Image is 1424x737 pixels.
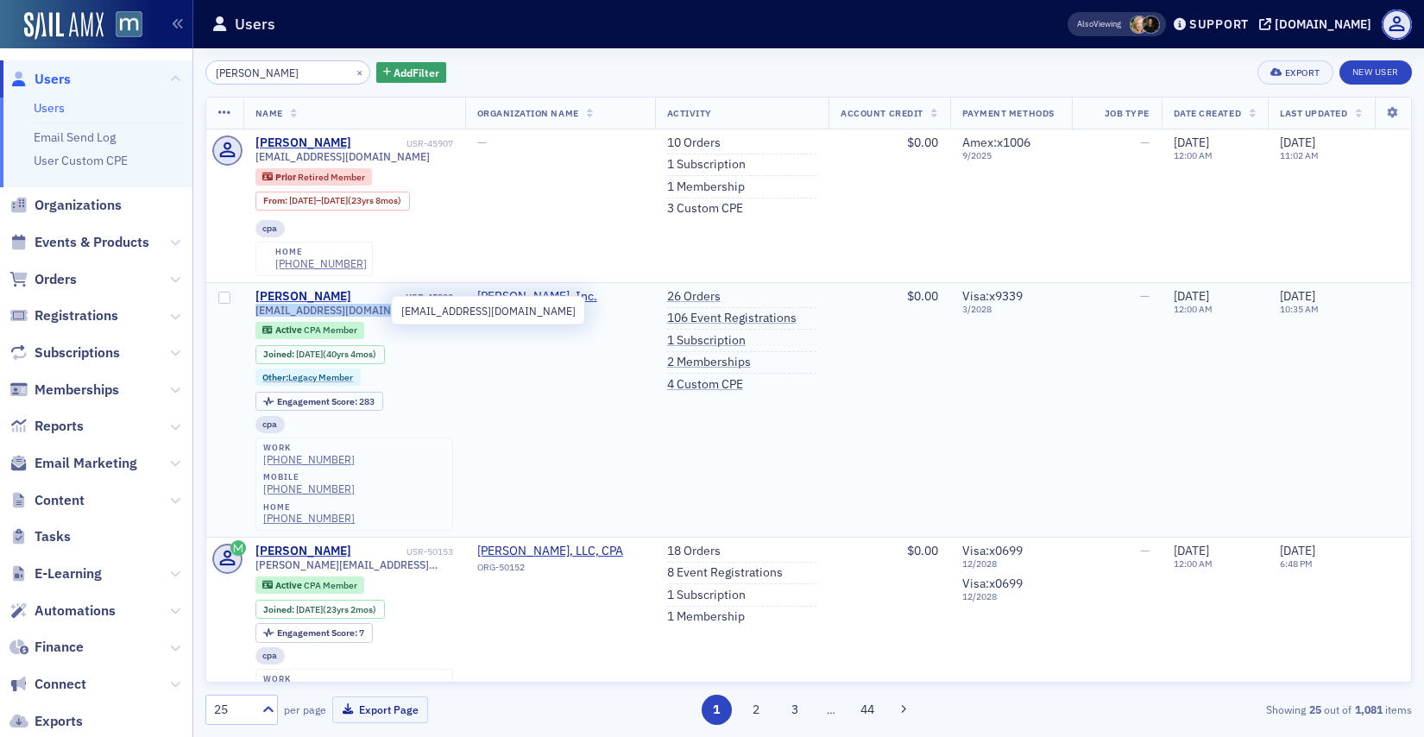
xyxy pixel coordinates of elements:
a: [PERSON_NAME], LLC, CPA [477,544,634,559]
a: 1 Subscription [667,588,746,603]
a: View Homepage [104,11,142,41]
span: Payment Methods [962,107,1055,119]
span: E-Learning [35,564,102,583]
span: Bruce M. Pearlman, LLC, CPA [477,544,634,559]
a: Subscriptions [9,343,120,362]
div: home [263,502,355,513]
span: [DATE] [1280,288,1315,304]
div: Active: Active: CPA Member [255,322,365,339]
span: [DATE] [1174,288,1209,304]
div: cpa [255,416,286,433]
time: 10:35 AM [1280,303,1319,315]
strong: 1,081 [1352,702,1385,717]
div: USR-50153 [354,546,453,557]
a: New User [1339,60,1412,85]
span: … [819,702,843,717]
span: Retired Member [298,171,365,183]
a: Active CPA Member [262,579,356,590]
span: [DATE] [296,348,323,360]
button: [DOMAIN_NAME] [1259,18,1377,30]
div: 283 [277,397,375,406]
a: E-Learning [9,564,102,583]
span: Tasks [35,527,71,546]
div: USR-45907 [354,138,453,149]
a: 10 Orders [667,135,721,151]
span: Email Marketing [35,454,137,473]
img: SailAMX [24,12,104,40]
span: CPA Member [304,324,357,336]
a: Email Marketing [9,454,137,473]
a: 1 Subscription [667,157,746,173]
div: – (23yrs 8mos) [289,195,401,206]
a: Reports [9,417,84,436]
span: Visa : x9339 [962,288,1023,304]
div: [EMAIL_ADDRESS][DOMAIN_NAME] [391,296,585,325]
a: [PERSON_NAME] [255,135,351,151]
button: Export Page [332,696,428,723]
a: 1 Membership [667,180,745,195]
a: 3 Custom CPE [667,201,743,217]
div: Support [1189,16,1249,32]
strong: 25 [1306,702,1324,717]
a: Orders [9,270,77,289]
span: Amex : x1006 [962,135,1030,150]
a: Prior Retired Member [262,171,364,182]
a: [PHONE_NUMBER] [263,482,355,495]
span: Memberships [35,381,119,400]
span: — [1140,288,1150,304]
span: Last Updated [1280,107,1347,119]
a: Organizations [9,196,122,215]
h1: Users [235,14,275,35]
span: Exports [35,712,83,731]
a: [PHONE_NUMBER] [263,453,355,466]
a: Automations [9,602,116,620]
div: work [263,674,355,684]
span: Prior [275,171,298,183]
a: Registrations [9,306,118,325]
span: Engagement Score : [277,395,359,407]
a: 26 Orders [667,289,721,305]
span: Activity [667,107,712,119]
img: SailAMX [116,11,142,38]
div: Engagement Score: 7 [255,623,373,642]
div: [PERSON_NAME] [255,544,351,559]
a: 106 Event Registrations [667,311,797,326]
span: [DATE] [1280,135,1315,150]
span: 12 / 2028 [962,591,1060,602]
span: Account Credit [841,107,923,119]
span: Registrations [35,306,118,325]
span: CPA Member [304,579,357,591]
span: Users [35,70,71,89]
span: Other : [262,371,288,383]
div: cpa [255,647,286,665]
span: Joined : [263,349,296,360]
div: (23yrs 2mos) [296,604,376,615]
span: Events & Products [35,233,149,252]
span: Job Type [1105,107,1150,119]
div: ORG-50152 [477,562,634,579]
span: — [1140,135,1150,150]
a: Users [34,100,65,116]
span: Add Filter [394,65,439,80]
a: Memberships [9,381,119,400]
div: (40yrs 4mos) [296,349,376,360]
span: [PERSON_NAME][EMAIL_ADDRESS][DOMAIN_NAME] [255,558,453,571]
a: 1 Subscription [667,333,746,349]
button: Export [1257,60,1333,85]
span: Date Created [1174,107,1241,119]
a: 4 Custom CPE [667,377,743,393]
span: Visa : x0699 [962,576,1023,591]
span: Orders [35,270,77,289]
span: Rebekah Olson [1130,16,1148,34]
div: Other: [255,368,362,386]
button: 1 [702,695,732,725]
time: 6:48 PM [1280,557,1313,570]
div: Showing out of items [1022,702,1412,717]
a: Email Send Log [34,129,116,145]
div: Prior: Prior: Retired Member [255,168,373,186]
div: 7 [277,628,364,638]
a: 8 Event Registrations [667,565,783,581]
a: Content [9,491,85,510]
